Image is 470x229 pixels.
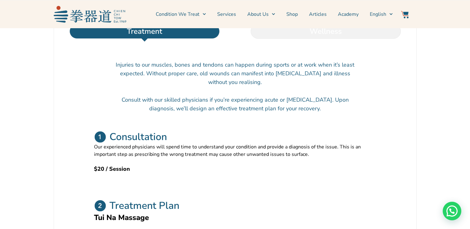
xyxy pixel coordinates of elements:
a: Services [217,7,236,22]
a: Condition We Treat [156,7,206,22]
a: About Us [247,7,275,22]
p: Injuries to our muscles, bones and tendons can happen during sports or at work when it’s least ex... [116,60,355,86]
h2: Tui Na Massage [94,212,376,223]
div: Need help? WhatsApp contact [443,202,461,220]
span: English [370,11,386,18]
h2: Treatment Plan [110,200,179,212]
h2: $20 / Session [94,165,376,173]
img: Website Icon-03 [401,11,409,18]
a: Shop [286,7,298,22]
p: Our experienced physicians will spend time to understand your condition and provide a diagnosis o... [94,143,376,158]
a: Academy [338,7,359,22]
nav: Menu [129,7,393,22]
h2: Consultation [110,131,167,143]
a: Articles [309,7,327,22]
p: Consult with our skilled physicians if you’re experiencing acute or [MEDICAL_DATA]. Upon diagnosi... [116,95,355,113]
a: Switch to English [370,7,393,22]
